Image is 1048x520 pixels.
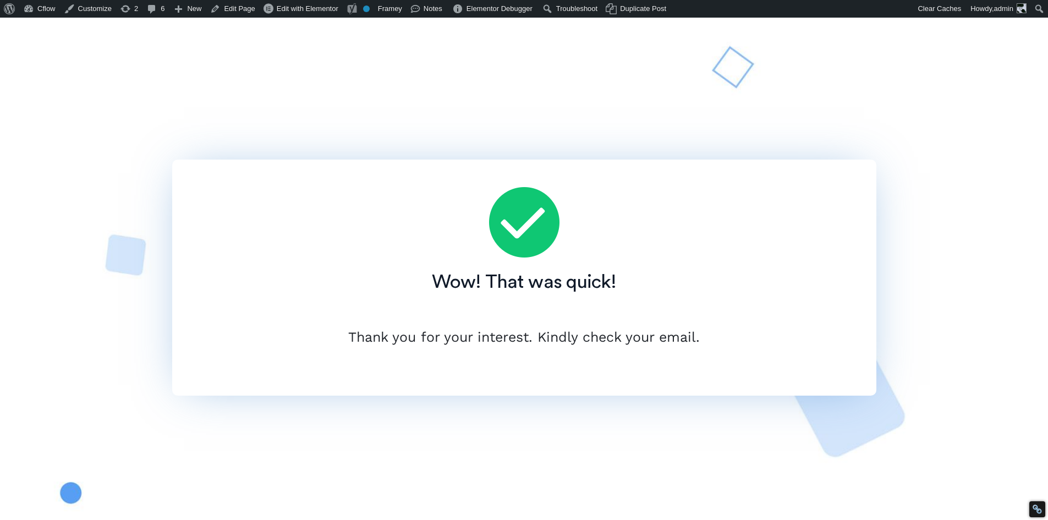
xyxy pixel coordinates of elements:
[363,6,370,12] div: No index
[225,326,824,349] p: Thank you for your interest. Kindly check your email.
[277,4,338,13] span: Edit with Elementor
[489,187,559,258] img: tick
[178,269,871,295] h2: Wow! That was quick!
[994,4,1013,13] span: admin
[1032,504,1042,514] div: Restore Info Box &#10;&#10;NoFollow Info:&#10; META-Robots NoFollow: &#09;true&#10; META-Robots N...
